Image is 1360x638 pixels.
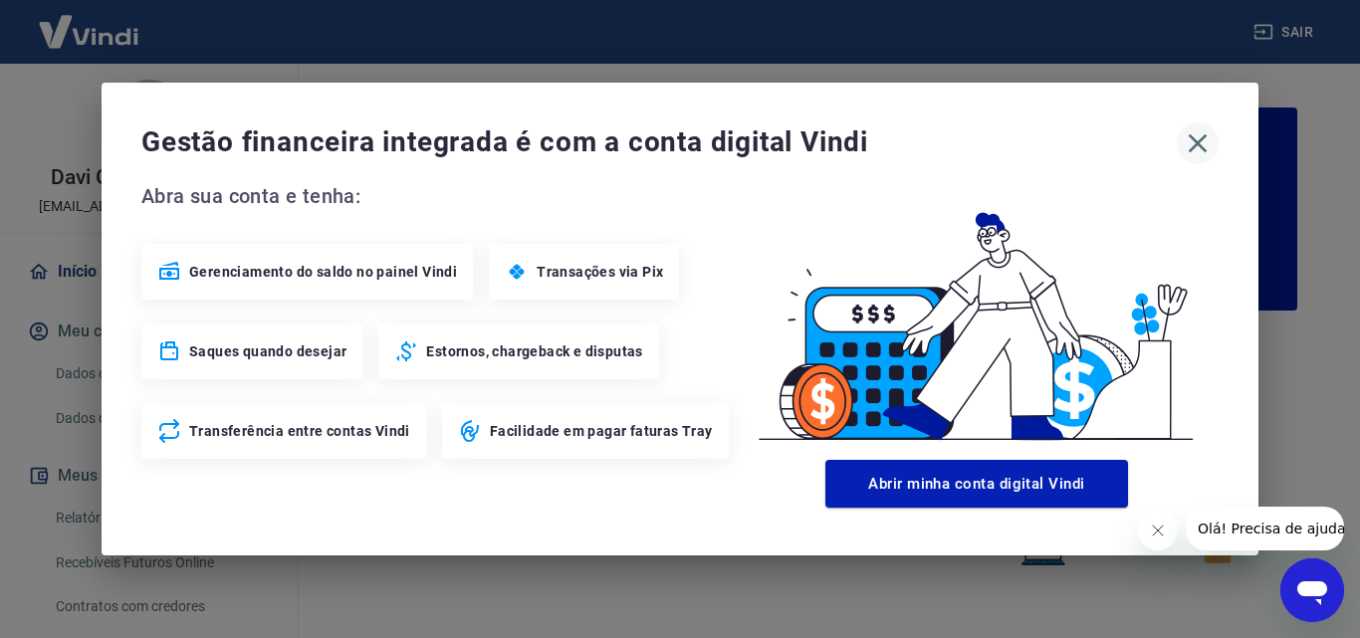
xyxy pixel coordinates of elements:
span: Abra sua conta e tenha: [141,180,735,212]
span: Saques quando desejar [189,341,346,361]
iframe: Fechar mensagem [1138,511,1178,550]
span: Transações via Pix [537,262,663,282]
img: Good Billing [735,180,1219,452]
span: Transferência entre contas Vindi [189,421,410,441]
span: Olá! Precisa de ajuda? [12,14,167,30]
span: Gerenciamento do saldo no painel Vindi [189,262,457,282]
span: Facilidade em pagar faturas Tray [490,421,713,441]
button: Abrir minha conta digital Vindi [825,460,1128,508]
span: Estornos, chargeback e disputas [426,341,642,361]
iframe: Botão para abrir a janela de mensagens [1280,558,1344,622]
iframe: Mensagem da empresa [1186,507,1344,550]
span: Gestão financeira integrada é com a conta digital Vindi [141,122,1177,162]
